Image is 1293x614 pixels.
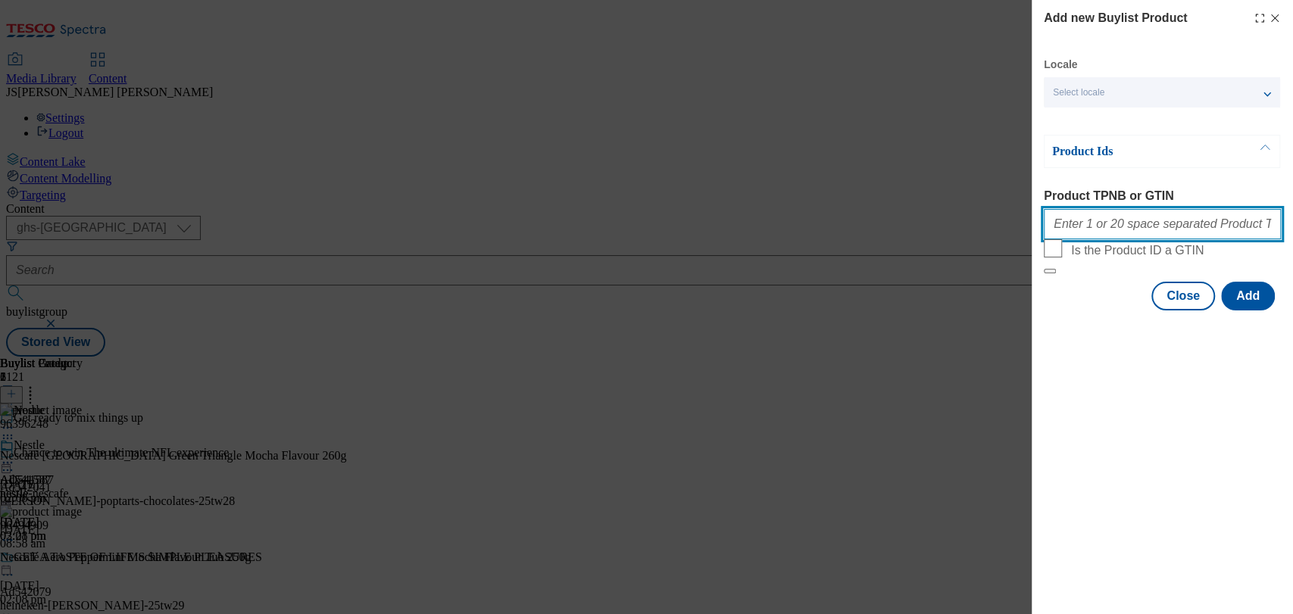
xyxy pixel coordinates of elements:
p: Product Ids [1052,144,1211,159]
label: Locale [1044,61,1077,69]
input: Enter 1 or 20 space separated Product TPNB or GTIN [1044,209,1281,239]
span: Select locale [1053,87,1104,98]
label: Product TPNB or GTIN [1044,189,1281,203]
button: Select locale [1044,77,1280,108]
button: Close [1151,282,1215,310]
h4: Add new Buylist Product [1044,9,1187,27]
button: Add [1221,282,1275,310]
span: Is the Product ID a GTIN [1071,244,1204,257]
